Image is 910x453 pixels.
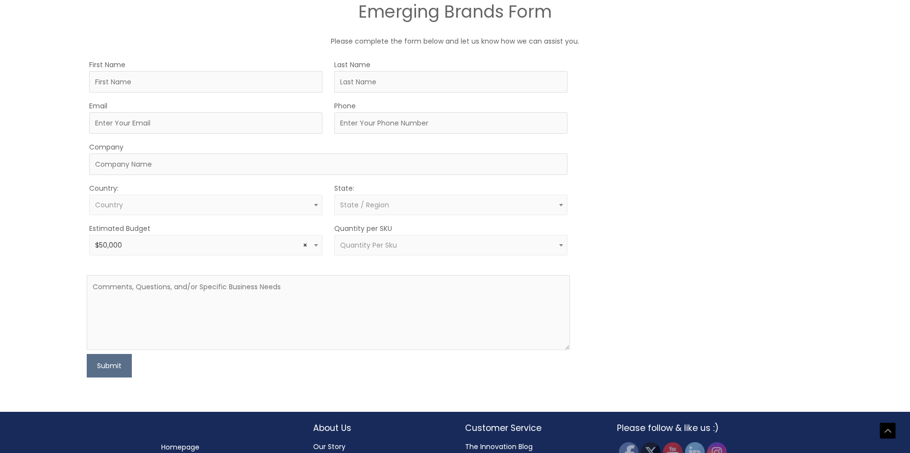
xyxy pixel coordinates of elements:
p: Please complete the form below and let us know how we can assist you. [161,35,749,48]
label: Estimated Budget [89,224,150,233]
h2: Please follow & like us :) [617,422,749,434]
label: Quantity per SKU [334,224,392,233]
h2: Emerging Brands Form [161,0,749,23]
label: State: [334,183,354,193]
a: Homepage [161,442,199,452]
a: The Innovation Blog [465,442,533,452]
span: Country [95,200,123,210]
label: First Name [89,60,125,70]
input: Last Name [334,71,567,93]
input: Company Name [89,153,567,175]
button: Submit [87,354,132,377]
span: Quantity Per Sku [340,240,397,250]
label: Company [89,142,123,152]
label: Phone [334,101,356,111]
span: $50,000 [89,235,322,255]
label: Country: [89,183,119,193]
h2: About Us [313,422,445,434]
span: $50,000 [95,241,317,250]
a: Our Story [313,442,345,452]
label: Last Name [334,60,370,70]
input: Enter Your Email [89,112,322,134]
input: First Name [89,71,322,93]
h2: Customer Service [465,422,597,434]
input: Enter Your Phone Number [334,112,567,134]
span: State / Region [340,200,389,210]
span: × [303,241,307,250]
label: Email [89,101,107,111]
